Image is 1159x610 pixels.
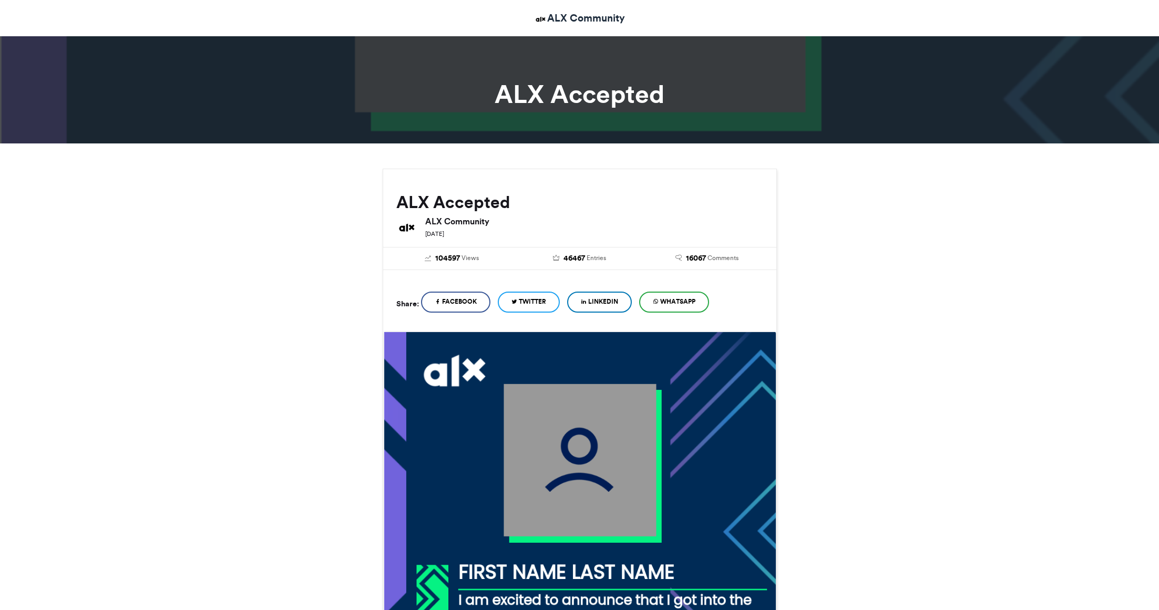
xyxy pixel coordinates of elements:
span: Entries [587,253,606,263]
small: [DATE] [425,230,444,237]
span: Facebook [442,297,477,306]
h6: ALX Community [425,217,763,225]
span: Views [461,253,479,263]
span: 104597 [435,253,460,264]
a: ALX Community [534,11,625,26]
a: Facebook [421,292,490,313]
a: 46467 Entries [524,253,635,264]
span: WhatsApp [660,297,695,306]
span: 46467 [563,253,585,264]
img: ALX Community [396,217,417,238]
span: 16067 [686,253,706,264]
h2: ALX Accepted [396,193,763,212]
span: Comments [707,253,739,263]
h1: ALX Accepted [288,81,871,107]
h5: Share: [396,297,419,311]
a: 16067 Comments [651,253,763,264]
a: LinkedIn [567,292,632,313]
img: ALX Community [534,13,547,26]
span: LinkedIn [588,297,618,306]
a: WhatsApp [639,292,709,313]
a: 104597 Views [396,253,508,264]
a: Twitter [498,292,560,313]
span: Twitter [519,297,546,306]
